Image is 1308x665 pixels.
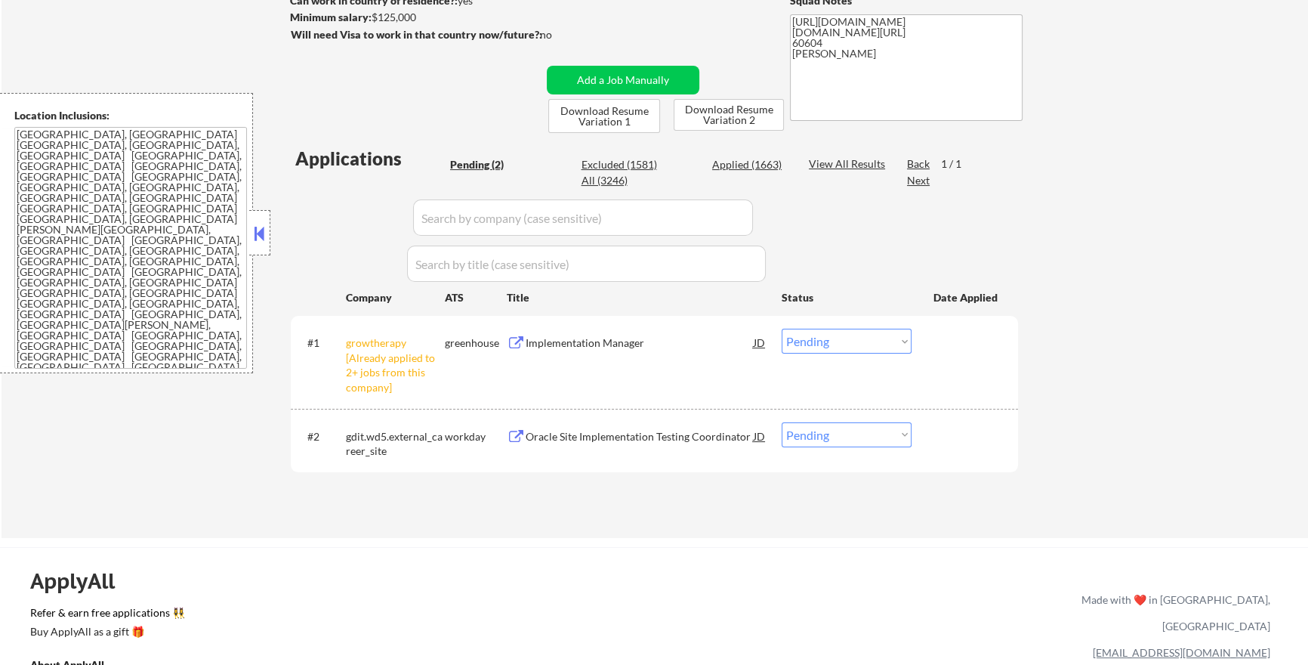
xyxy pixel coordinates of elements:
[445,429,507,444] div: workday
[290,11,372,23] strong: Minimum salary:
[291,28,542,41] strong: Will need Visa to work in that country now/future?:
[413,199,753,236] input: Search by company (case sensitive)
[712,157,788,172] div: Applied (1663)
[752,329,767,356] div: JD
[674,99,784,131] button: Download Resume Variation 2
[547,66,699,94] button: Add a Job Manually
[450,157,526,172] div: Pending (2)
[407,246,766,282] input: Search by title (case sensitive)
[346,429,445,459] div: gdit.wd5.external_career_site
[445,336,507,351] div: greenhouse
[30,623,181,642] a: Buy ApplyAll as a gift 🎁
[290,10,541,25] div: $125,000
[809,156,890,172] div: View All Results
[526,336,754,351] div: Implementation Manager
[507,290,767,305] div: Title
[1093,646,1270,659] a: [EMAIL_ADDRESS][DOMAIN_NAME]
[752,422,767,450] div: JD
[445,290,507,305] div: ATS
[346,290,445,305] div: Company
[581,157,656,172] div: Excluded (1581)
[540,27,583,42] div: no
[941,156,976,172] div: 1 / 1
[933,290,1000,305] div: Date Applied
[782,283,912,311] div: Status
[295,150,445,168] div: Applications
[346,336,445,394] div: growtherapy [Already applied to 2+ jobs from this company]
[14,108,247,123] div: Location Inclusions:
[30,626,181,637] div: Buy ApplyAll as a gift 🎁
[30,568,132,594] div: ApplyAll
[907,173,931,188] div: Next
[548,99,660,133] button: Download Resume Variation 1
[907,156,931,172] div: Back
[30,608,766,623] a: Refer & earn free applications 👯‍♀️
[307,336,334,351] div: #1
[307,429,334,444] div: #2
[581,173,656,188] div: All (3246)
[526,429,754,444] div: Oracle Site Implementation Testing Coordinator
[1075,586,1270,639] div: Made with ❤️ in [GEOGRAPHIC_DATA], [GEOGRAPHIC_DATA]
